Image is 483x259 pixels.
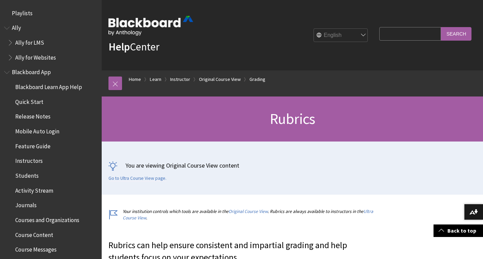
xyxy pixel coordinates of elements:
[108,40,130,53] strong: Help
[129,75,141,84] a: Home
[108,16,193,36] img: Blackboard by Anthology
[12,22,21,31] span: Ally
[108,161,476,170] p: You are viewing Original Course View content
[15,170,39,179] span: Students
[15,229,53,238] span: Course Content
[270,109,315,128] span: Rubrics
[249,75,265,84] a: Grading
[15,200,37,209] span: Journals
[434,224,483,237] a: Back to top
[15,185,53,194] span: Activity Stream
[15,126,59,135] span: Mobile Auto Login
[15,37,44,46] span: Ally for LMS
[199,75,241,84] a: Original Course View
[150,75,161,84] a: Learn
[170,75,190,84] a: Instructor
[123,209,373,221] a: Ultra Course View
[15,155,43,165] span: Instructors
[108,208,376,221] p: Your institution controls which tools are available in the . Rubrics are always available to inst...
[228,209,268,214] a: Original Course View
[15,214,79,223] span: Courses and Organizations
[314,29,368,42] select: Site Language Selector
[15,96,43,105] span: Quick Start
[15,111,51,120] span: Release Notes
[12,7,33,17] span: Playlists
[441,27,471,40] input: Search
[15,52,56,61] span: Ally for Websites
[15,141,51,150] span: Feature Guide
[15,81,82,90] span: Blackboard Learn App Help
[15,244,57,253] span: Course Messages
[108,40,159,53] a: HelpCenter
[108,175,166,181] a: Go to Ultra Course View page.
[4,7,98,19] nav: Book outline for Playlists
[12,67,51,76] span: Blackboard App
[4,22,98,63] nav: Book outline for Anthology Ally Help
